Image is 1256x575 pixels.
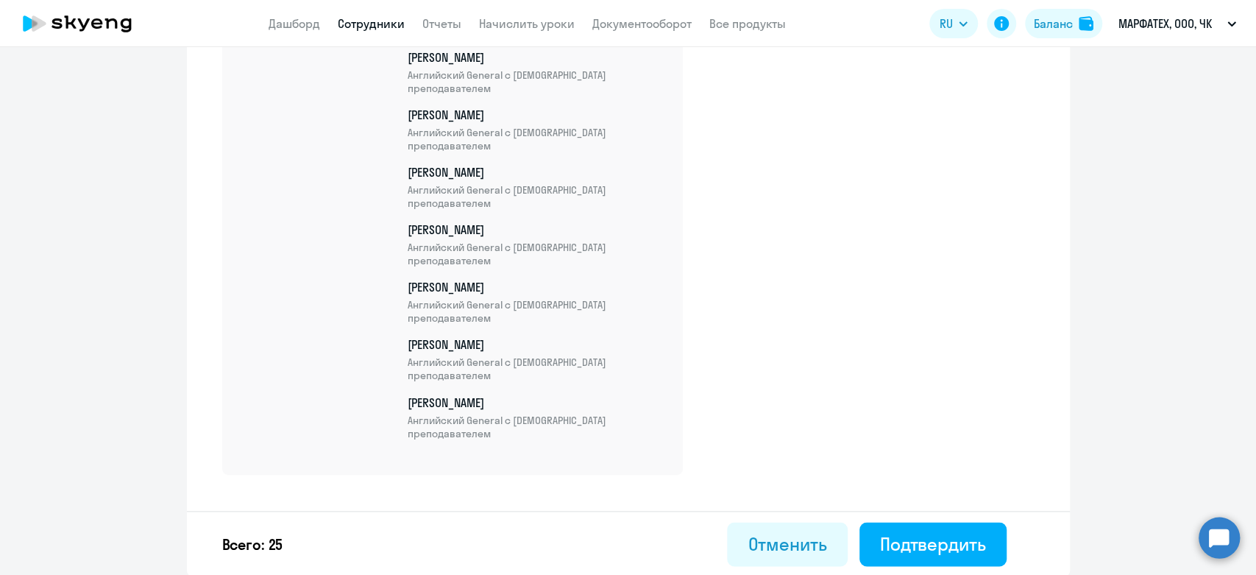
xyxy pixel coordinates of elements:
[408,394,665,440] p: [PERSON_NAME]
[408,413,665,440] span: Английский General с [DEMOGRAPHIC_DATA] преподавателем
[727,522,847,566] button: Отменить
[408,298,665,325] span: Английский General с [DEMOGRAPHIC_DATA] преподавателем
[479,16,575,31] a: Начислить уроки
[408,68,665,95] span: Английский General с [DEMOGRAPHIC_DATA] преподавателем
[408,107,665,152] p: [PERSON_NAME]
[859,522,1007,566] button: Подтвердить
[1025,9,1102,38] button: Балансbalance
[269,16,320,31] a: Дашборд
[408,279,665,325] p: [PERSON_NAME]
[1034,15,1073,32] div: Баланс
[222,534,283,554] p: Всего: 25
[929,9,978,38] button: RU
[748,532,826,555] div: Отменить
[408,183,665,210] span: Английский General с [DEMOGRAPHIC_DATA] преподавателем
[1118,15,1212,32] p: МАРФАТЕХ, ООО, ЧК
[408,222,665,267] p: [PERSON_NAME]
[408,49,665,95] p: [PERSON_NAME]
[709,16,786,31] a: Все продукты
[422,16,461,31] a: Отчеты
[408,164,665,210] p: [PERSON_NAME]
[1111,6,1243,41] button: МАРФАТЕХ, ООО, ЧК
[408,126,665,152] span: Английский General с [DEMOGRAPHIC_DATA] преподавателем
[880,532,986,555] div: Подтвердить
[408,356,665,382] span: Английский General с [DEMOGRAPHIC_DATA] преподавателем
[408,241,665,267] span: Английский General с [DEMOGRAPHIC_DATA] преподавателем
[408,336,665,382] p: [PERSON_NAME]
[1079,16,1093,31] img: balance
[940,15,953,32] span: RU
[338,16,405,31] a: Сотрудники
[592,16,692,31] a: Документооборот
